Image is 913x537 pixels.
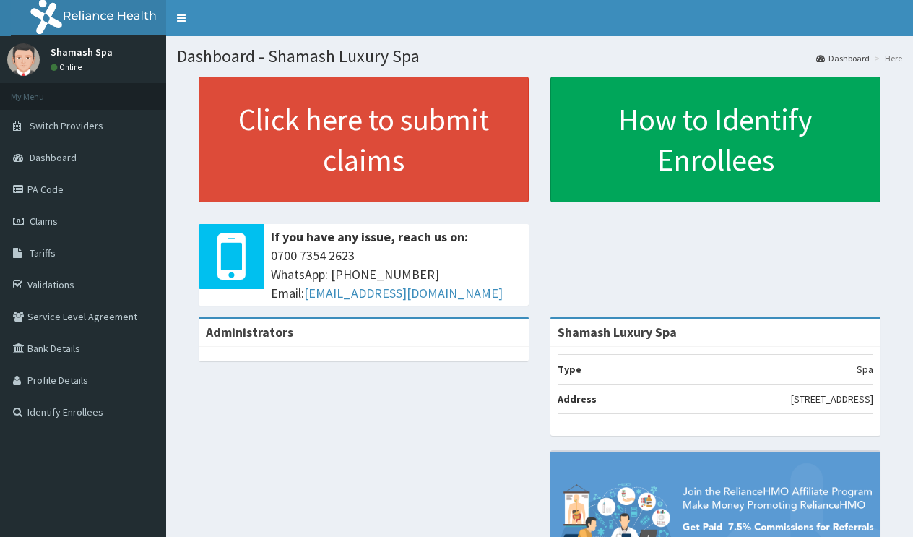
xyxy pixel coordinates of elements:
[30,151,77,164] span: Dashboard
[30,215,58,228] span: Claims
[791,392,873,406] p: [STREET_ADDRESS]
[206,324,293,340] b: Administrators
[550,77,880,202] a: How to Identify Enrollees
[271,228,468,245] b: If you have any issue, reach us on:
[816,52,870,64] a: Dashboard
[7,43,40,76] img: User Image
[51,47,113,57] p: Shamash Spa
[558,363,581,376] b: Type
[199,77,529,202] a: Click here to submit claims
[857,362,873,377] p: Spa
[30,119,103,132] span: Switch Providers
[30,246,56,259] span: Tariffs
[51,62,85,72] a: Online
[558,392,597,405] b: Address
[177,47,902,66] h1: Dashboard - Shamash Luxury Spa
[871,52,902,64] li: Here
[558,324,677,340] strong: Shamash Luxury Spa
[304,285,503,301] a: [EMAIL_ADDRESS][DOMAIN_NAME]
[271,246,522,302] span: 0700 7354 2623 WhatsApp: [PHONE_NUMBER] Email:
